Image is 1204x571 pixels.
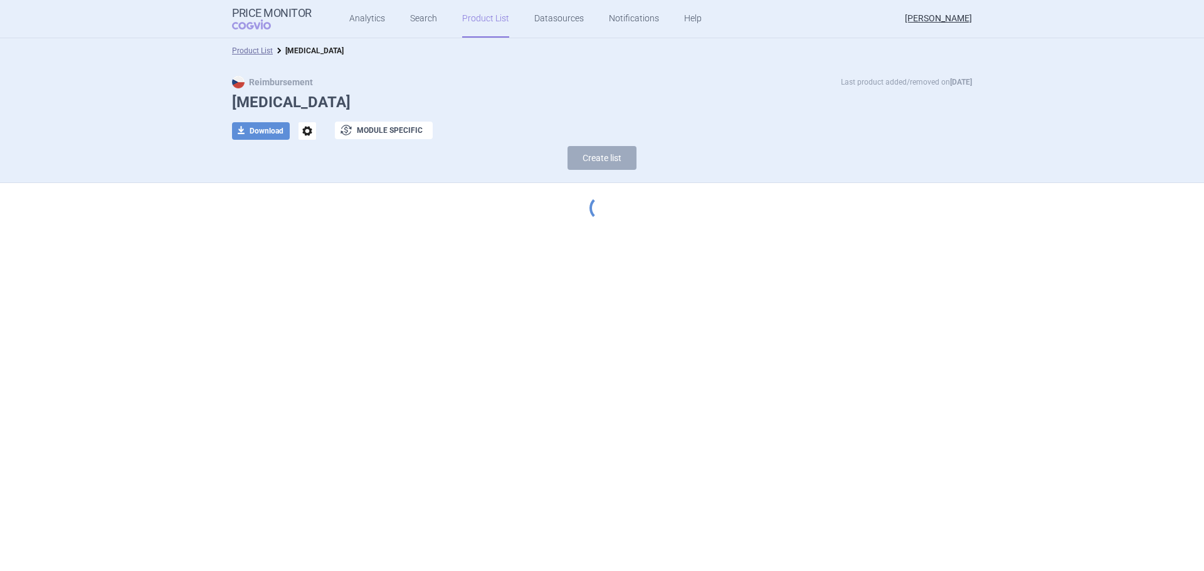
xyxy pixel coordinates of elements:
[232,45,273,57] li: Product List
[232,76,245,88] img: CZ
[273,45,344,57] li: QINLOCK
[232,19,288,29] span: COGVIO
[950,78,972,86] strong: [DATE]
[568,146,636,170] button: Create list
[335,122,433,139] button: Module specific
[285,46,344,55] strong: [MEDICAL_DATA]
[232,77,313,87] strong: Reimbursement
[232,7,312,31] a: Price MonitorCOGVIO
[232,93,972,112] h1: [MEDICAL_DATA]
[841,76,972,88] p: Last product added/removed on
[232,7,312,19] strong: Price Monitor
[232,122,290,140] button: Download
[232,46,273,55] a: Product List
